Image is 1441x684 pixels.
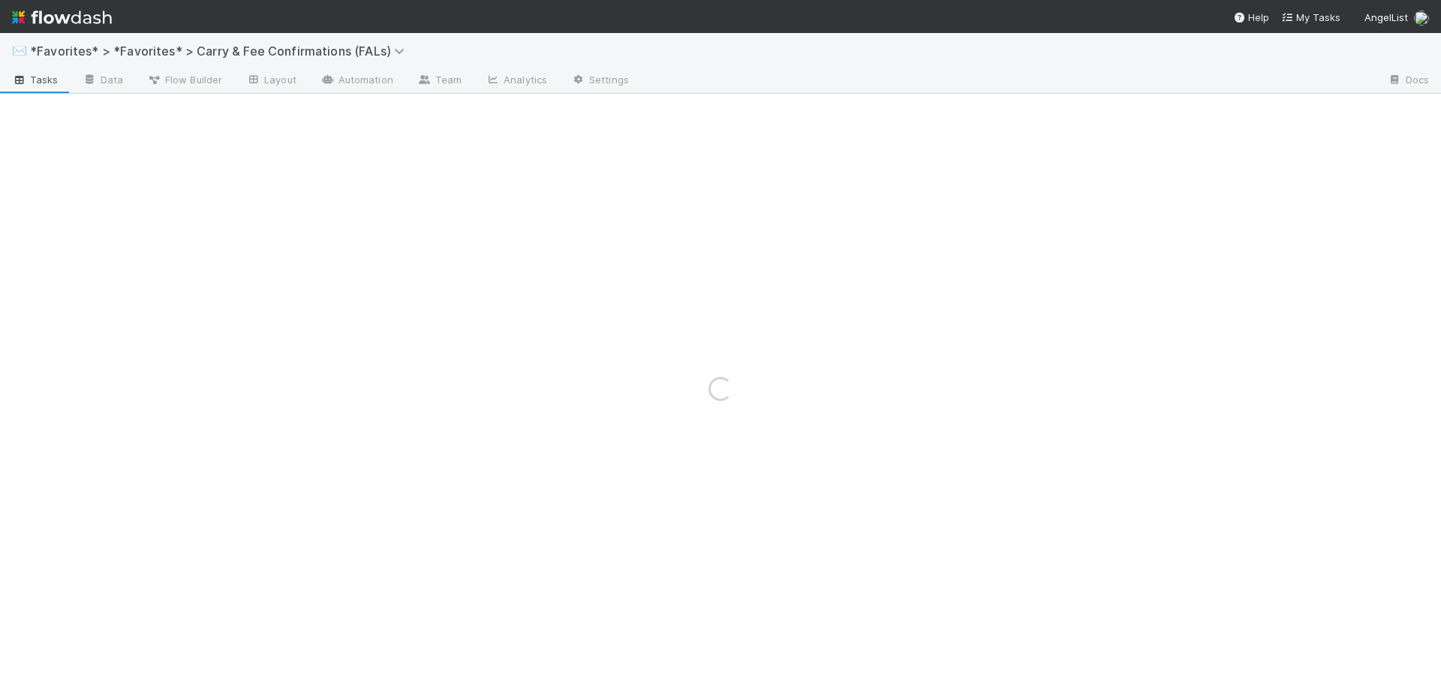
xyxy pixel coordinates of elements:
[30,44,412,59] span: *Favorites* > *Favorites* > Carry & Fee Confirmations (FALs)
[135,69,234,93] a: Flow Builder
[71,69,135,93] a: Data
[474,69,559,93] a: Analytics
[12,5,112,30] img: logo-inverted-e16ddd16eac7371096b0.svg
[1281,10,1340,25] a: My Tasks
[405,69,474,93] a: Team
[1414,11,1429,26] img: avatar_ba76ddef-3fd0-4be4-9bc3-126ad567fcd5.png
[12,44,27,57] span: ✉️
[559,69,641,93] a: Settings
[234,69,308,93] a: Layout
[147,72,222,87] span: Flow Builder
[1233,10,1269,25] div: Help
[12,72,59,87] span: Tasks
[308,69,405,93] a: Automation
[1281,11,1340,23] span: My Tasks
[1376,69,1441,93] a: Docs
[1364,11,1408,23] span: AngelList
